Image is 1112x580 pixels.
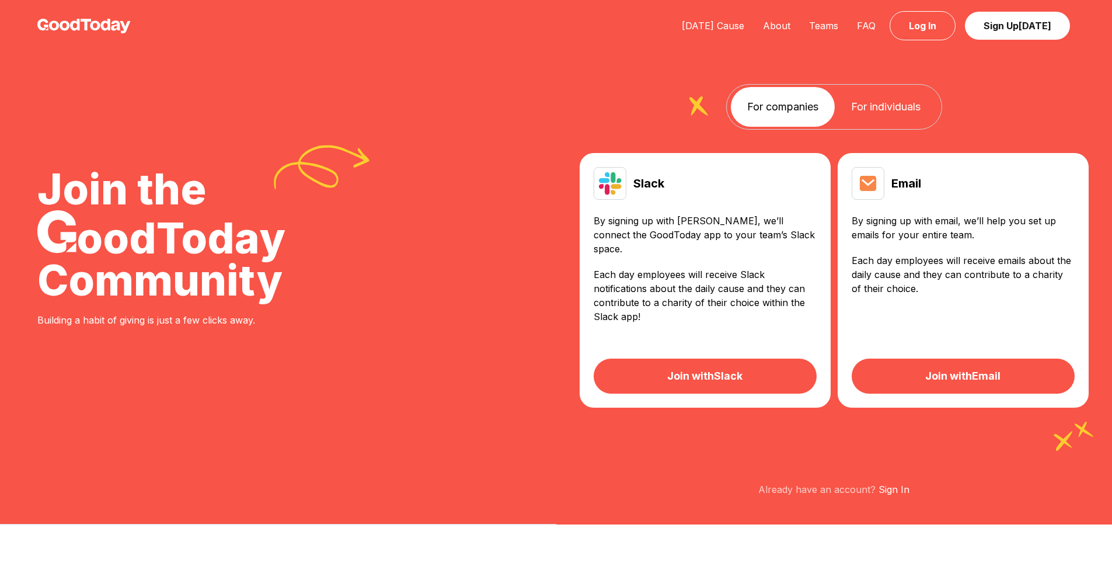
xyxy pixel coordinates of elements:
[890,11,956,40] a: Log In
[731,87,835,127] a: For companies
[891,175,921,192] h3: Email
[1019,20,1051,32] span: [DATE]
[37,313,285,327] p: Building a habit of giving is just a few clicks away.
[758,484,876,495] span: Already have an account?
[879,484,909,495] a: Sign In
[754,20,800,32] a: About
[594,214,817,256] p: By signing up with [PERSON_NAME], we’ll connect the GoodToday app to your team’s Slack space.
[37,168,285,301] h1: Join the oodToday Community
[852,253,1075,296] p: Each day employees will receive emails about the daily cause and they can contribute to a charity...
[965,12,1070,40] a: Sign Up[DATE]
[37,19,131,33] img: GoodToday
[594,359,817,394] a: Join withSlack
[852,214,1075,242] p: By signing up with email, we’ll help you set up emails for your entire team.
[594,268,817,324] p: Each day employees will receive Slack notifications about the daily cause and they can contribute...
[800,20,848,32] a: Teams
[852,359,1075,394] a: Join withEmail
[672,20,754,32] a: [DATE] Cause
[835,87,937,127] a: For individuals
[633,175,664,192] h3: Slack
[848,20,885,32] a: FAQ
